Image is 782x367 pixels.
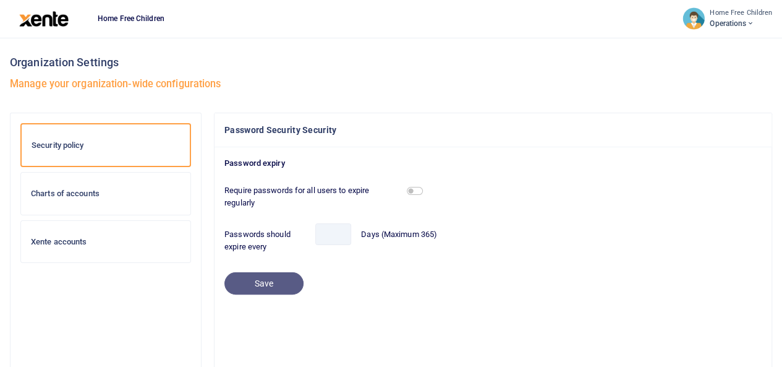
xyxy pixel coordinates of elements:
span: Home Free Children [93,13,169,24]
h3: Organization Settings [10,53,772,72]
h4: Password Security Security [224,123,762,137]
span: Operations [710,18,772,29]
a: Xente accounts [20,220,191,264]
h5: Manage your organization-wide configurations [10,78,772,90]
p: Password expiry [224,157,762,170]
h6: Charts of accounts [31,189,181,199]
a: Security policy [20,123,191,168]
img: logo-large [19,11,69,27]
label: Require passwords for all users to expire regularly [219,184,402,209]
a: Charts of accounts [20,172,191,215]
img: profile-user [682,7,705,30]
label: Days (Maximum 365) [361,228,437,241]
label: Passwords should expire every [224,228,305,253]
h6: Xente accounts [31,237,181,247]
small: Home Free Children [710,8,772,19]
h6: Security policy [32,140,180,150]
a: profile-user Home Free Children Operations [682,7,772,30]
a: logo-large logo-large [19,14,69,23]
